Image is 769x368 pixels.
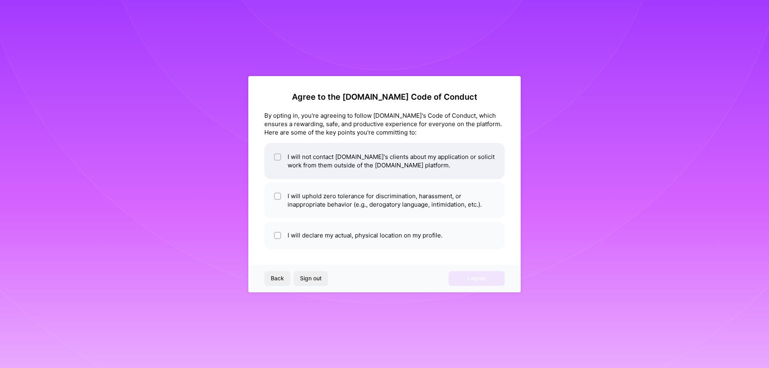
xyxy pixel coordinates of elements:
[264,111,505,137] div: By opting in, you're agreeing to follow [DOMAIN_NAME]'s Code of Conduct, which ensures a rewardin...
[271,274,284,282] span: Back
[264,271,290,286] button: Back
[300,274,322,282] span: Sign out
[294,271,328,286] button: Sign out
[264,92,505,102] h2: Agree to the [DOMAIN_NAME] Code of Conduct
[264,182,505,218] li: I will uphold zero tolerance for discrimination, harassment, or inappropriate behavior (e.g., der...
[264,221,505,249] li: I will declare my actual, physical location on my profile.
[264,143,505,179] li: I will not contact [DOMAIN_NAME]'s clients about my application or solicit work from them outside...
